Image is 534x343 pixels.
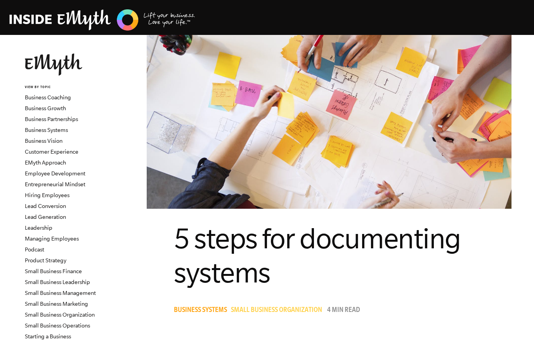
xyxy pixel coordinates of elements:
[25,94,71,100] a: Business Coaching
[25,149,78,155] a: Customer Experience
[231,307,322,315] span: Small Business Organization
[25,192,69,198] a: Hiring Employees
[9,8,196,32] img: EMyth Business Coaching
[231,307,326,315] a: Small Business Organization
[25,301,88,307] a: Small Business Marketing
[25,138,62,144] a: Business Vision
[25,54,82,76] img: EMyth
[25,268,82,274] a: Small Business Finance
[25,170,85,177] a: Employee Development
[174,307,227,315] span: Business Systems
[25,322,90,329] a: Small Business Operations
[25,203,66,209] a: Lead Conversion
[495,306,534,343] iframe: Chat Widget
[174,222,461,288] span: 5 steps for documenting systems
[25,85,118,90] h6: VIEW BY TOPIC
[25,279,90,285] a: Small Business Leadership
[25,333,71,340] a: Starting a Business
[25,214,66,220] a: Lead Generation
[174,307,231,315] a: Business Systems
[25,127,68,133] a: Business Systems
[25,225,52,231] a: Leadership
[25,312,95,318] a: Small Business Organization
[25,257,66,263] a: Product Strategy
[25,159,66,166] a: EMyth Approach
[25,116,78,122] a: Business Partnerships
[25,105,66,111] a: Business Growth
[25,181,85,187] a: Entrepreneurial Mindset
[25,236,79,242] a: Managing Employees
[25,290,96,296] a: Small Business Management
[327,307,360,315] p: 4 min read
[25,246,44,253] a: Podcast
